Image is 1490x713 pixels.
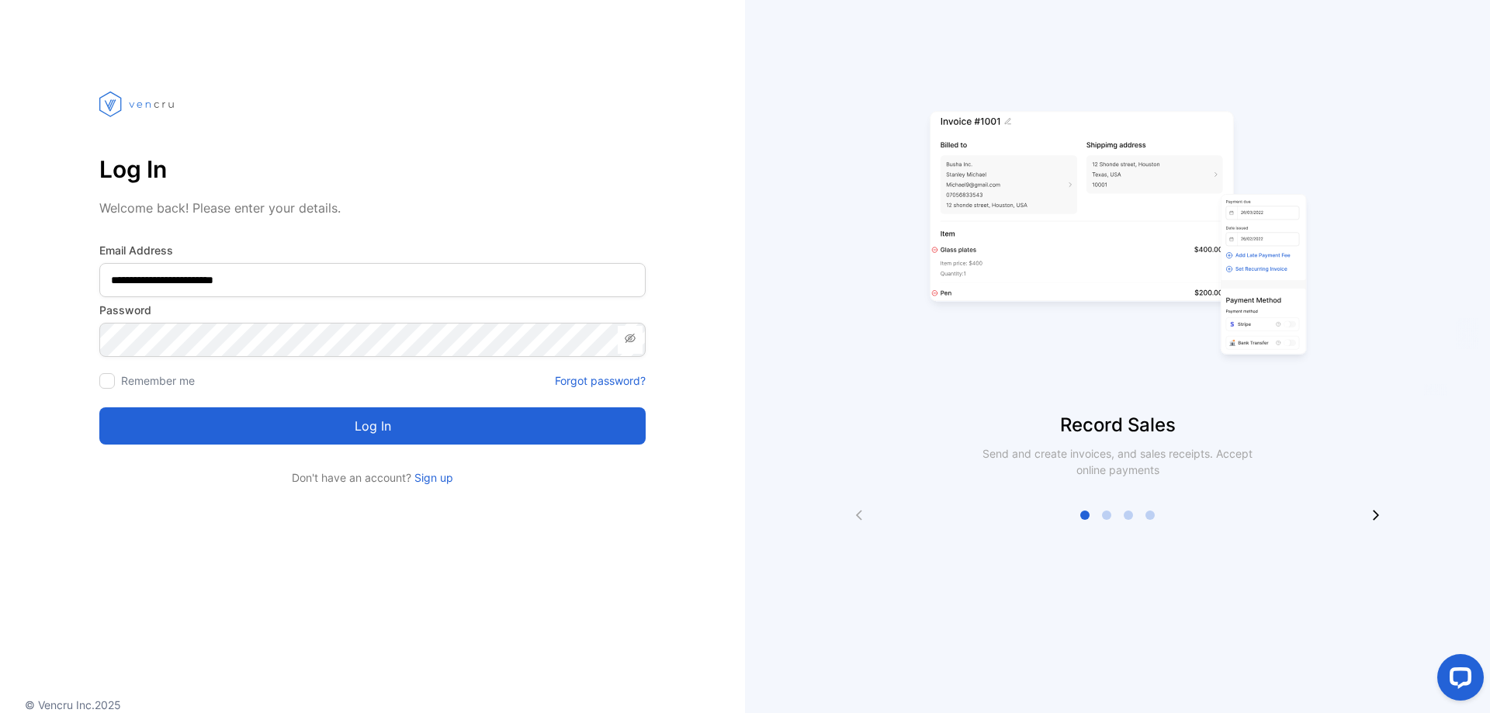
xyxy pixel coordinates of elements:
button: Log in [99,407,646,445]
img: slider image [923,62,1312,411]
img: vencru logo [99,62,177,146]
a: Sign up [411,471,453,484]
label: Email Address [99,242,646,258]
p: Welcome back! Please enter your details. [99,199,646,217]
label: Remember me [121,374,195,387]
label: Password [99,302,646,318]
a: Forgot password? [555,372,646,389]
p: Log In [99,151,646,188]
p: Send and create invoices, and sales receipts. Accept online payments [968,445,1266,478]
p: Record Sales [745,411,1490,439]
p: Don't have an account? [99,469,646,486]
iframe: LiveChat chat widget [1425,648,1490,713]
